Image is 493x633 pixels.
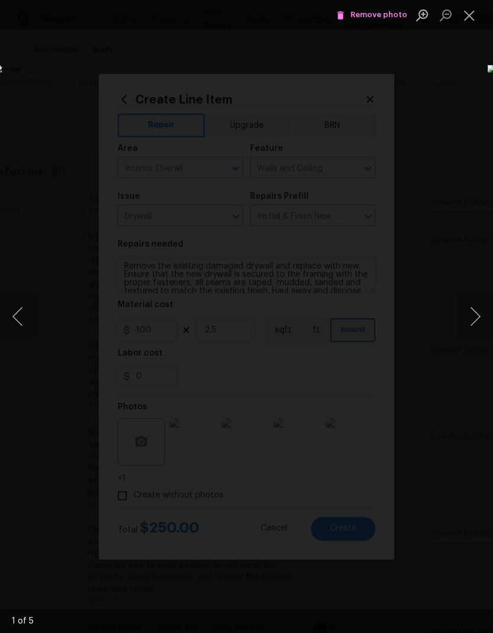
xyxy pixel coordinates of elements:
span: Remove photo [336,8,407,22]
button: Next image [458,293,493,340]
button: Zoom in [410,5,434,25]
button: Zoom out [434,5,458,25]
button: Close lightbox [458,5,481,25]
